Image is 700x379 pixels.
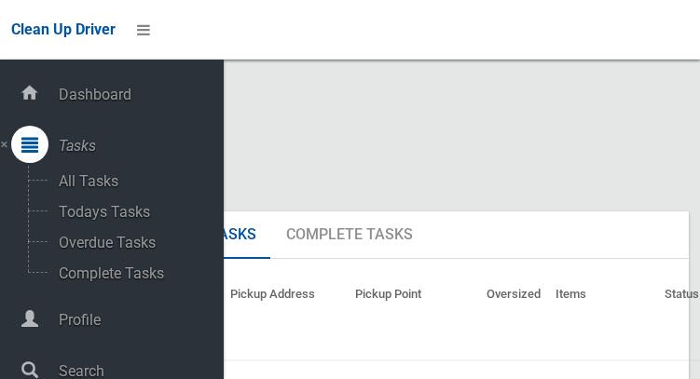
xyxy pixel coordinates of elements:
[53,137,224,155] span: Tasks
[53,311,224,329] span: Profile
[479,274,548,360] th: Oversized
[53,203,208,221] span: Todays Tasks
[223,274,348,360] th: Pickup Address
[53,172,208,190] span: All Tasks
[53,234,208,251] span: Overdue Tasks
[348,274,479,360] th: Pickup Point
[53,264,208,282] span: Complete Tasks
[272,211,427,260] a: Complete Tasks
[548,274,657,360] th: Items
[11,20,116,38] span: Clean Up Driver
[53,86,224,103] span: Dashboard
[11,16,116,44] a: Clean Up Driver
